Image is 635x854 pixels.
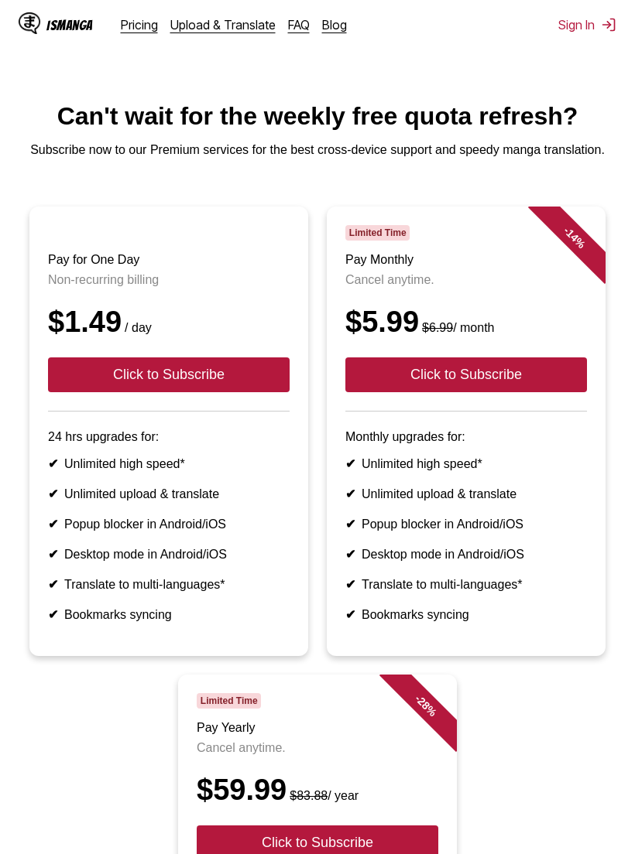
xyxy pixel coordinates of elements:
[287,789,359,802] small: / year
[48,357,290,392] button: Click to Subscribe
[12,102,623,131] h1: Can't wait for the weekly free quota refresh?
[48,273,290,287] p: Non-recurring billing
[528,191,621,284] div: - 14 %
[345,517,587,531] li: Popup blocker in Android/iOS
[12,143,623,157] p: Subscribe now to our Premium services for the best cross-device support and speedy manga translat...
[197,693,261,709] span: Limited Time
[197,721,438,735] h3: Pay Yearly
[558,17,616,32] button: Sign In
[345,578,355,591] b: ✔
[46,18,93,32] div: IsManga
[290,789,328,802] s: $83.88
[48,487,290,501] li: Unlimited upload & translate
[48,578,58,591] b: ✔
[48,487,58,500] b: ✔
[48,517,290,531] li: Popup blocker in Android/iOS
[48,577,290,592] li: Translate to multi-languages*
[345,487,587,501] li: Unlimited upload & translate
[48,607,290,622] li: Bookmarks syncing
[345,357,587,392] button: Click to Subscribe
[48,548,58,561] b: ✔
[48,547,290,562] li: Desktop mode in Android/iOS
[345,487,355,500] b: ✔
[322,17,347,32] a: Blog
[419,321,494,334] small: / month
[345,548,355,561] b: ✔
[345,547,587,562] li: Desktop mode in Android/iOS
[48,457,58,470] b: ✔
[197,774,438,807] div: $59.99
[345,608,355,621] b: ✔
[48,518,58,531] b: ✔
[345,607,587,622] li: Bookmarks syncing
[48,253,290,267] h3: Pay for One Day
[122,321,152,334] small: / day
[48,306,290,339] div: $1.49
[601,17,616,32] img: Sign out
[345,306,587,339] div: $5.99
[345,253,587,267] h3: Pay Monthly
[19,12,121,37] a: IsManga LogoIsManga
[288,17,310,32] a: FAQ
[345,518,355,531] b: ✔
[197,741,438,755] p: Cancel anytime.
[19,12,40,34] img: IsManga Logo
[422,321,453,334] s: $6.99
[345,225,410,241] span: Limited Time
[48,608,58,621] b: ✔
[345,456,587,471] li: Unlimited high speed*
[345,457,355,470] b: ✔
[345,577,587,592] li: Translate to multi-languages*
[345,273,587,287] p: Cancel anytime.
[345,430,587,444] p: Monthly upgrades for:
[379,659,472,752] div: - 28 %
[48,430,290,444] p: 24 hrs upgrades for:
[48,456,290,471] li: Unlimited high speed*
[121,17,158,32] a: Pricing
[170,17,276,32] a: Upload & Translate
